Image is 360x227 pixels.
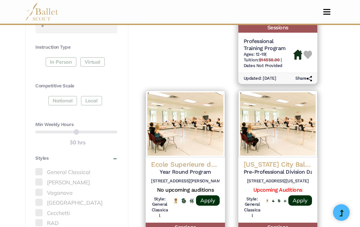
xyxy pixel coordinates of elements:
[35,155,117,162] button: Styles
[304,51,312,59] img: Heart
[181,199,186,204] img: Offers Scholarship
[151,197,168,219] h6: Style: General Classical
[293,50,302,60] img: Housing Available
[189,199,194,203] img: In Person
[35,209,117,218] label: Cecchetti
[35,122,117,128] h4: Min Weekly Hours
[151,179,219,184] h6: [STREET_ADDRESS][PERSON_NAME]
[244,160,312,169] h4: [US_STATE] City Ballet (KCB)
[196,196,220,206] a: Apply
[244,52,293,69] h6: | |
[174,198,178,204] img: National
[266,200,269,203] img: National
[35,44,117,51] h4: Instruction Type
[35,155,48,162] h4: Styles
[259,58,280,63] b: $14550.00
[151,160,219,169] h4: Ecole Superieure de Ballet du Quebec
[146,91,225,158] img: Logo
[244,38,293,52] h5: Professional Training Program
[244,197,261,219] h6: Style: General Classical
[272,200,275,202] img: Offers Financial Aid
[244,52,266,57] span: Ages: 12-19
[244,76,276,82] h6: Updated: [DATE]
[35,179,117,187] label: [PERSON_NAME]
[35,168,117,177] label: General Classical
[35,189,117,198] label: Vaganova
[238,91,317,158] img: Logo
[151,187,219,194] h5: No upcoming auditions
[244,63,282,68] span: Dates Not Provided
[278,200,280,203] img: Offers Scholarship
[244,179,312,184] h6: [STREET_ADDRESS][US_STATE]
[151,169,219,176] h5: Year Round Program
[35,83,117,90] h4: Competitive Scale
[253,187,302,193] a: Upcoming Auditions
[284,200,286,203] img: In Person
[70,139,86,147] output: 30 hrs
[319,9,335,15] button: Toggle navigation
[244,169,312,176] h5: Pre-Professional Division Day Program
[35,199,117,208] label: [GEOGRAPHIC_DATA]
[295,76,312,82] h6: Share
[238,23,317,33] h5: Sessions
[288,196,312,206] a: Apply
[244,58,281,63] span: Tuition:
